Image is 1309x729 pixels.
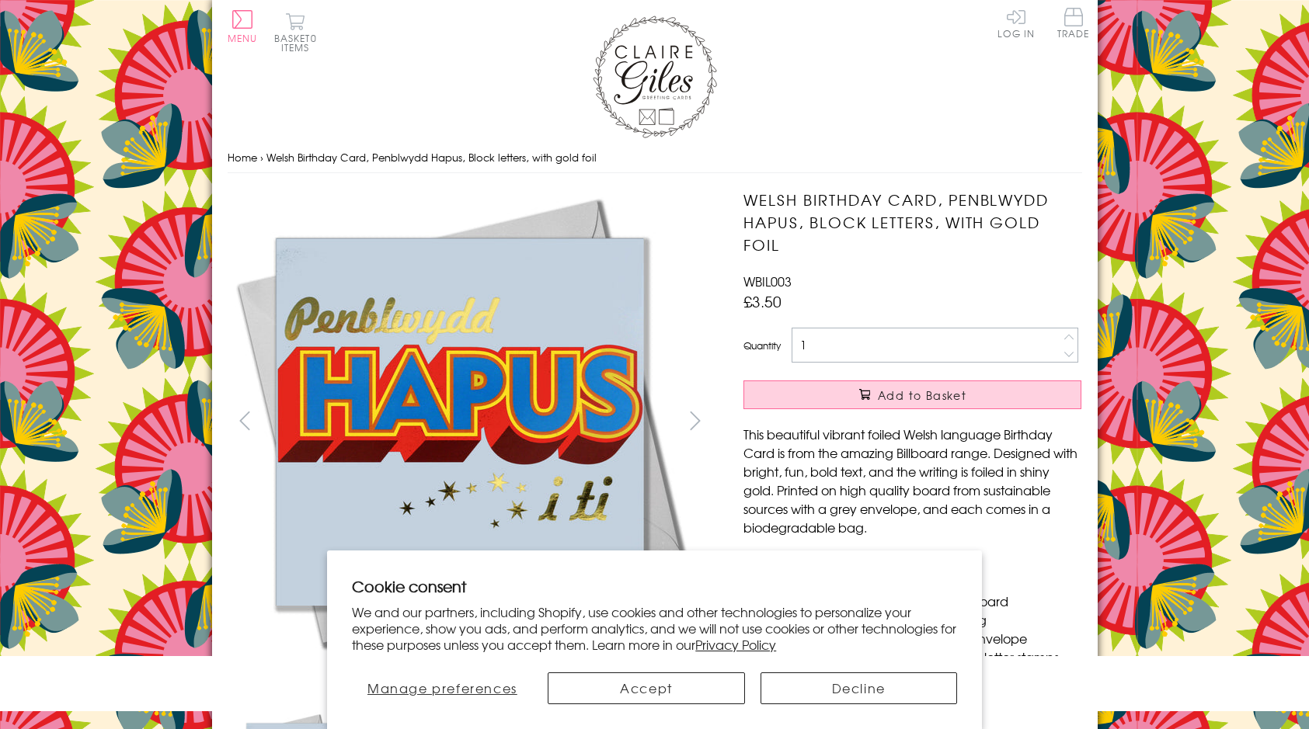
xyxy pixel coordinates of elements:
[1057,8,1090,41] a: Trade
[352,575,957,597] h2: Cookie consent
[677,403,712,438] button: next
[695,635,776,654] a: Privacy Policy
[228,150,257,165] a: Home
[743,425,1081,536] p: This beautiful vibrant foiled Welsh language Birthday Card is from the amazing Billboard range. D...
[743,380,1081,409] button: Add to Basket
[352,604,957,652] p: We and our partners, including Shopify, use cookies and other technologies to personalize your ex...
[352,672,532,704] button: Manage preferences
[228,10,258,43] button: Menu
[266,150,597,165] span: Welsh Birthday Card, Penblwydd Hapus, Block letters, with gold foil
[743,338,781,352] label: Quantity
[228,142,1082,174] nav: breadcrumbs
[1057,8,1090,38] span: Trade
[997,8,1035,38] a: Log In
[260,150,263,165] span: ›
[274,12,317,52] button: Basket0 items
[743,290,782,312] span: £3.50
[761,672,957,704] button: Decline
[228,189,694,654] img: Welsh Birthday Card, Penblwydd Hapus, Block letters, with gold foil
[228,403,263,438] button: prev
[281,31,317,54] span: 0 items
[878,387,966,403] span: Add to Basket
[228,31,258,45] span: Menu
[548,672,744,704] button: Accept
[593,16,717,138] img: Claire Giles Greetings Cards
[743,189,1081,255] h1: Welsh Birthday Card, Penblwydd Hapus, Block letters, with gold foil
[367,679,517,697] span: Manage preferences
[743,272,792,290] span: WBIL003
